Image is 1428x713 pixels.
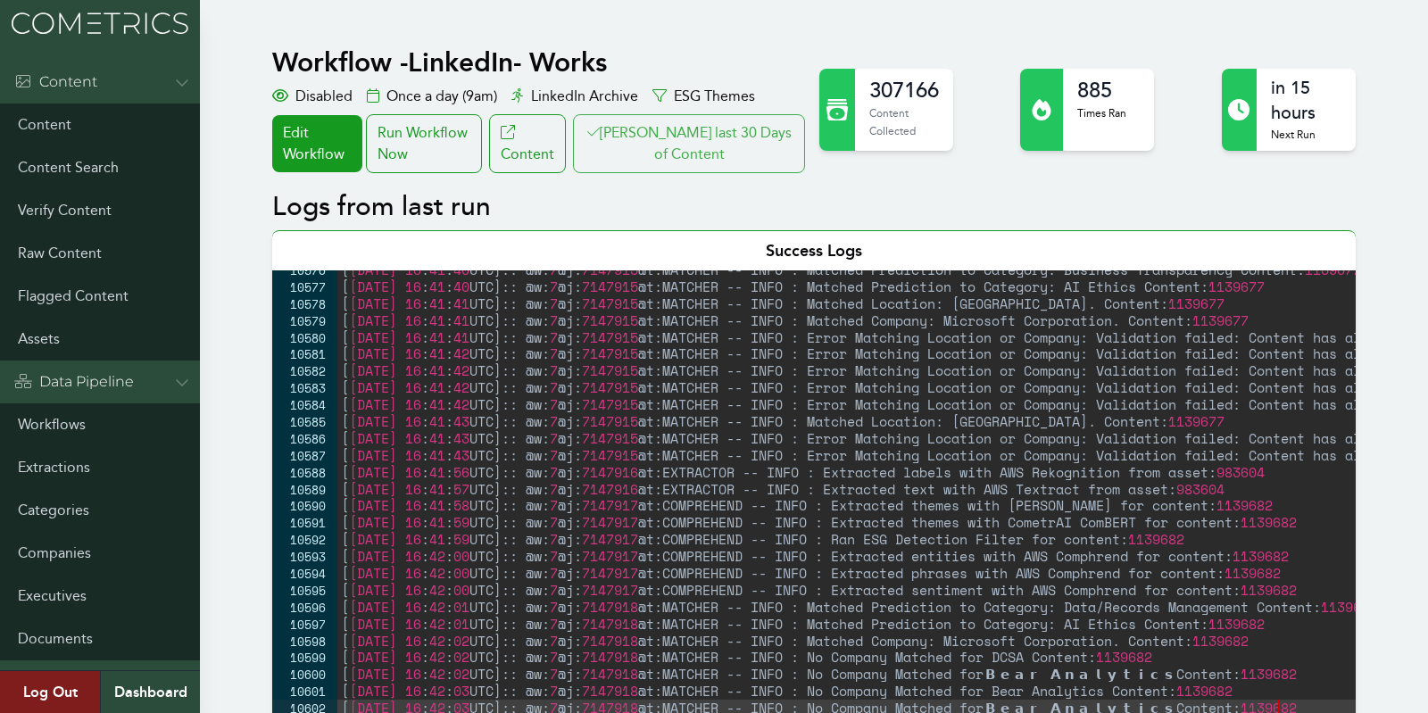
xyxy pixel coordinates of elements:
p: Content Collected [869,104,939,139]
h2: 307166 [869,76,939,104]
h2: Logs from last run [272,191,1355,223]
div: 10601 [272,683,337,700]
div: Run Workflow Now [366,114,482,173]
div: LinkedIn Archive [511,86,638,107]
h2: in 15 hours [1271,76,1341,126]
div: Content [14,71,97,93]
h1: Workflow - LinkedIn- Works [272,46,809,79]
div: 10594 [272,565,337,582]
p: Next Run [1271,126,1341,144]
div: 10583 [272,379,337,396]
div: Data Pipeline [14,371,134,393]
div: 10579 [272,312,337,329]
a: Content [489,114,566,173]
div: 10581 [272,345,337,362]
div: 10576 [272,261,337,278]
div: 10595 [272,582,337,599]
div: 10582 [272,362,337,379]
div: 10590 [272,497,337,514]
h2: 885 [1077,76,1126,104]
div: 10577 [272,278,337,295]
div: 10589 [272,481,337,498]
div: Once a day (9am) [367,86,497,107]
div: 10593 [272,548,337,565]
div: 10592 [272,531,337,548]
a: Dashboard [100,671,200,713]
a: Edit Workflow [272,115,361,172]
div: Disabled [272,86,353,107]
p: Times Ran [1077,104,1126,122]
div: 10585 [272,413,337,430]
div: 10580 [272,329,337,346]
button: [PERSON_NAME] last 30 Days of Content [573,114,805,173]
div: 10588 [272,464,337,481]
div: 10584 [272,396,337,413]
div: 10600 [272,666,337,683]
div: 10591 [272,514,337,531]
div: 10578 [272,295,337,312]
div: 10596 [272,599,337,616]
div: 10599 [272,649,337,666]
div: 10586 [272,430,337,447]
div: ESG Themes [652,86,755,107]
div: 10597 [272,616,337,633]
div: 10598 [272,633,337,650]
div: 10587 [272,447,337,464]
div: Success Logs [272,230,1355,270]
